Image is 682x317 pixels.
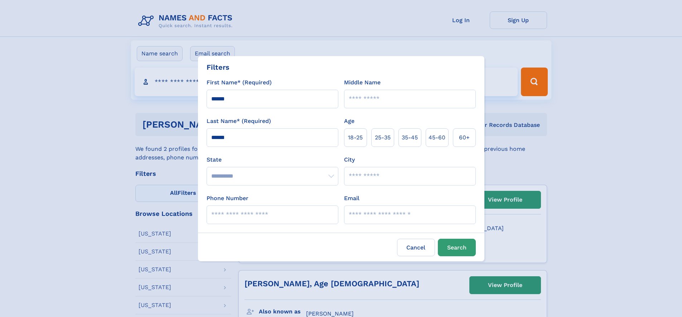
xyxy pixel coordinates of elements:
label: Last Name* (Required) [207,117,271,125]
span: 60+ [459,133,470,142]
label: First Name* (Required) [207,78,272,87]
label: City [344,155,355,164]
div: Filters [207,62,229,73]
span: 25‑35 [375,133,391,142]
button: Search [438,239,476,256]
label: Age [344,117,354,125]
label: State [207,155,338,164]
label: Email [344,194,359,203]
span: 18‑25 [348,133,363,142]
span: 45‑60 [429,133,445,142]
label: Middle Name [344,78,381,87]
span: 35‑45 [402,133,418,142]
label: Cancel [397,239,435,256]
label: Phone Number [207,194,248,203]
